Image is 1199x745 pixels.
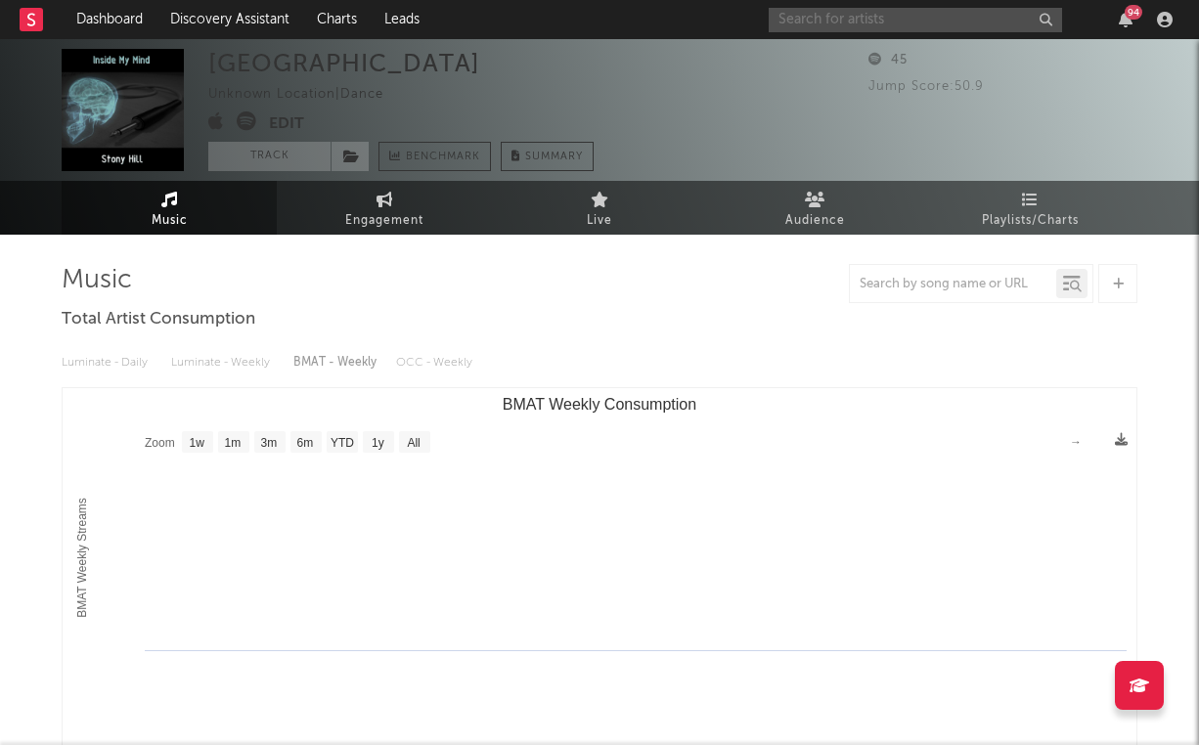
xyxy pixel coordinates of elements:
a: Benchmark [378,142,491,171]
button: Track [208,142,331,171]
span: Live [587,209,612,233]
a: Audience [707,181,922,235]
text: YTD [331,436,354,450]
button: Edit [269,111,304,136]
div: [GEOGRAPHIC_DATA] [208,49,480,77]
span: Engagement [345,209,423,233]
span: Summary [525,152,583,162]
a: Engagement [277,181,492,235]
span: Total Artist Consumption [62,308,255,331]
span: Music [152,209,188,233]
text: BMAT Weekly Consumption [503,396,696,413]
a: Live [492,181,707,235]
text: BMAT Weekly Streams [75,498,89,618]
div: 94 [1125,5,1142,20]
span: Benchmark [406,146,480,169]
text: All [407,436,420,450]
text: → [1070,435,1082,449]
span: Playlists/Charts [982,209,1079,233]
span: Jump Score: 50.9 [868,80,984,93]
text: 6m [297,436,314,450]
div: Unknown Location | Dance [208,83,406,107]
button: 94 [1119,12,1132,27]
text: Zoom [145,436,175,450]
a: Music [62,181,277,235]
span: 45 [868,54,908,66]
span: Audience [785,209,845,233]
input: Search for artists [769,8,1062,32]
text: 1m [225,436,242,450]
text: 1y [372,436,384,450]
text: 1w [190,436,205,450]
a: Playlists/Charts [922,181,1137,235]
text: 3m [261,436,278,450]
input: Search by song name or URL [850,277,1056,292]
button: Summary [501,142,594,171]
